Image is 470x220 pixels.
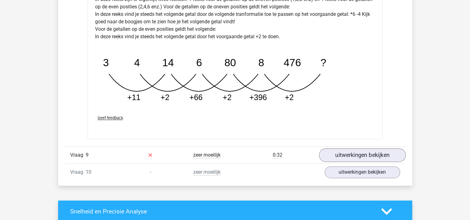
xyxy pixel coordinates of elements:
span: zeer moeilijk [193,169,221,175]
tspan: 14 [162,57,174,68]
span: zeer moeilijk [193,152,221,158]
tspan: ? [320,57,326,68]
tspan: +66 [189,93,202,102]
tspan: 4 [134,57,140,68]
tspan: 80 [224,57,236,68]
span: 0:32 [273,152,282,158]
tspan: 476 [284,57,301,68]
a: uitwerkingen bekijken [319,148,405,162]
span: Vraag [70,151,86,159]
tspan: +2 [222,93,231,102]
a: uitwerkingen bekijken [325,166,400,178]
span: 10 [86,169,91,175]
div: - [122,168,179,176]
span: Geef feedback [98,116,123,120]
tspan: +11 [127,93,140,102]
span: 9 [86,152,89,158]
tspan: +2 [160,93,169,102]
tspan: +396 [249,93,267,102]
tspan: 8 [258,57,264,68]
span: Vraag [70,168,86,176]
h4: Snelheid en Precisie Analyse [70,208,372,215]
tspan: 3 [103,57,109,68]
tspan: 6 [196,57,202,68]
tspan: +2 [285,93,294,102]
